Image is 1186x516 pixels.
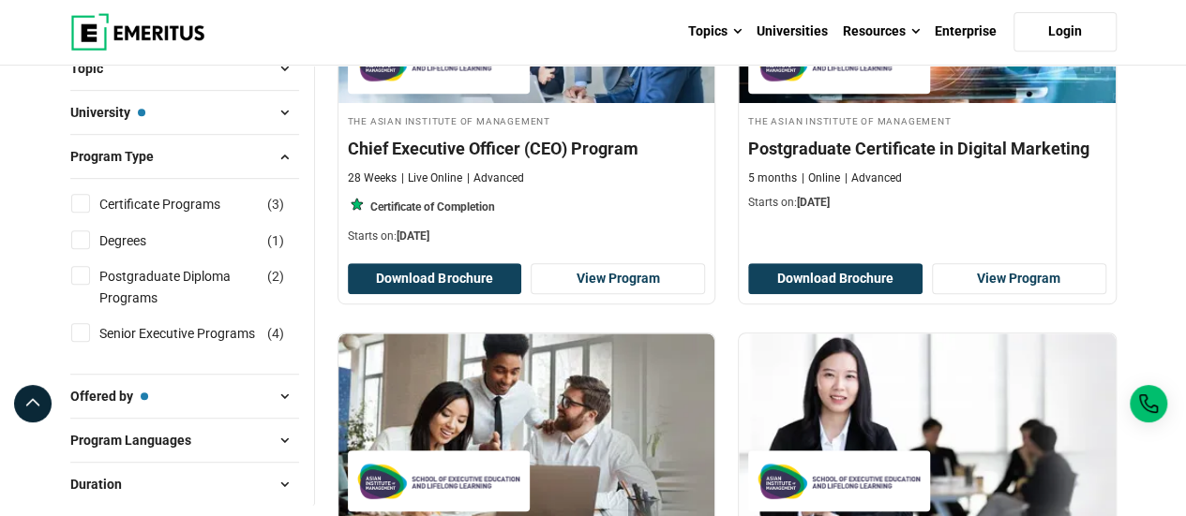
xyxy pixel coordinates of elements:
p: 28 Weeks [348,170,397,186]
a: Certificate Programs [99,194,258,214]
span: 2 [272,269,279,284]
button: University [70,98,299,126]
a: Senior Executive Programs [99,323,293,344]
a: Login [1013,12,1117,52]
span: ( ) [267,194,284,214]
span: [DATE] [397,229,429,243]
p: 5 months [748,170,797,186]
img: The Asian Institute of Management [758,460,921,502]
button: Download Brochure [348,263,522,295]
span: 4 [272,326,279,341]
span: [DATE] [797,196,830,209]
span: ( ) [267,323,284,344]
a: View Program [531,263,705,295]
p: Advanced [845,170,902,186]
button: Offered by [70,382,299,410]
img: The Asian Institute of Management [357,460,520,502]
a: Postgraduate Diploma Programs [99,266,296,308]
p: Starts on: [748,195,1106,211]
button: Program Languages [70,426,299,454]
h4: The Asian Institute of Management [748,112,1106,128]
button: Program Type [70,142,299,170]
p: Starts on: [348,229,706,244]
span: Duration [70,474,137,494]
h4: Postgraduate Certificate in Digital Marketing [748,137,1106,160]
p: Online [802,170,840,186]
a: View Program [932,263,1106,295]
span: ( ) [267,230,284,251]
span: Offered by [70,386,148,406]
h4: The Asian Institute of Management [348,112,706,128]
span: 3 [272,197,279,212]
button: Topic [70,54,299,82]
span: Topic [70,58,118,79]
span: Program Type [70,146,169,167]
h4: Chief Executive Officer (CEO) Program [348,137,706,160]
span: ( ) [267,266,284,287]
span: 1 [272,233,279,248]
p: Live Online [401,170,462,186]
p: Certificate of Completion [370,199,495,215]
button: Download Brochure [748,263,923,295]
p: Advanced [467,170,524,186]
span: Program Languages [70,430,206,450]
span: University [70,102,145,123]
a: Degrees [99,230,184,251]
button: Duration [70,470,299,498]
